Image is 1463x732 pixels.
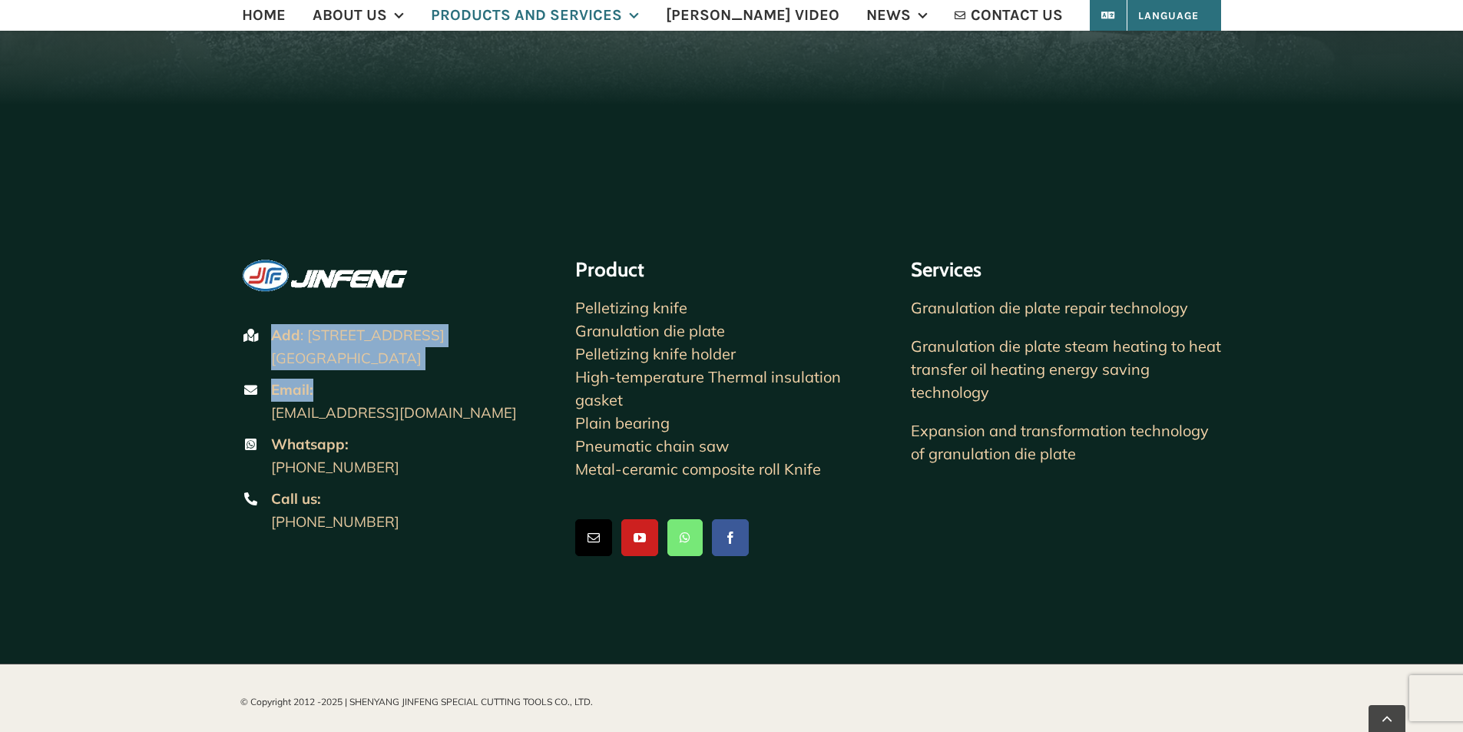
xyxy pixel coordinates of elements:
span: [PERSON_NAME] VIDEO [666,8,839,23]
h2: Product [575,259,888,281]
strong: Call us [271,489,317,508]
b: Add [271,326,300,344]
span: : [STREET_ADDRESS][GEOGRAPHIC_DATA] [271,326,445,367]
span: NEWS [866,8,911,23]
a: [PHONE_NUMBER] [271,511,552,533]
a: Metal-ceramic composite roll Knife [575,459,821,479]
b: : [271,489,321,508]
picture: LOGO1 [240,257,409,276]
a: Facebook [712,519,749,556]
a: Expansion and transformation technology of granulation die plate [911,421,1209,463]
span: HOME [242,8,286,23]
span: PRODUCTS AND SERVICES [431,8,622,23]
b: Whatsapp: [271,435,349,453]
a: Mail [575,519,612,556]
b: Email: [271,380,313,399]
a: Whatsapp [667,519,703,556]
h2: Services [911,259,1223,281]
a: Granulation die plate [575,321,725,340]
a: [PHONE_NUMBER] [271,456,552,479]
span: Language [1112,9,1199,22]
a: Pelletizing knife holder [575,344,736,363]
a: Granulation die plate repair technology [911,298,1188,317]
a: Plain bearing [575,413,670,432]
a: Granulation die plate steam heating to heat transfer oil heating energy saving technology [911,336,1221,402]
span: CONTACT US [971,8,1063,23]
img: LOGO1.png [240,259,409,291]
a: High-temperature Thermal insulation gasket [575,367,841,409]
a: Pneumatic chain saw [575,436,729,455]
a: [EMAIL_ADDRESS][DOMAIN_NAME] [271,402,552,424]
a: YouTube [621,519,658,556]
div: © Copyright 2012 - 2025 | SHENYANG JINFENG SPECIAL CUTTING TOOLS CO., LTD. [240,695,1223,709]
a: Pelletizing knife [575,298,687,317]
span: ABOUT US [313,8,387,23]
